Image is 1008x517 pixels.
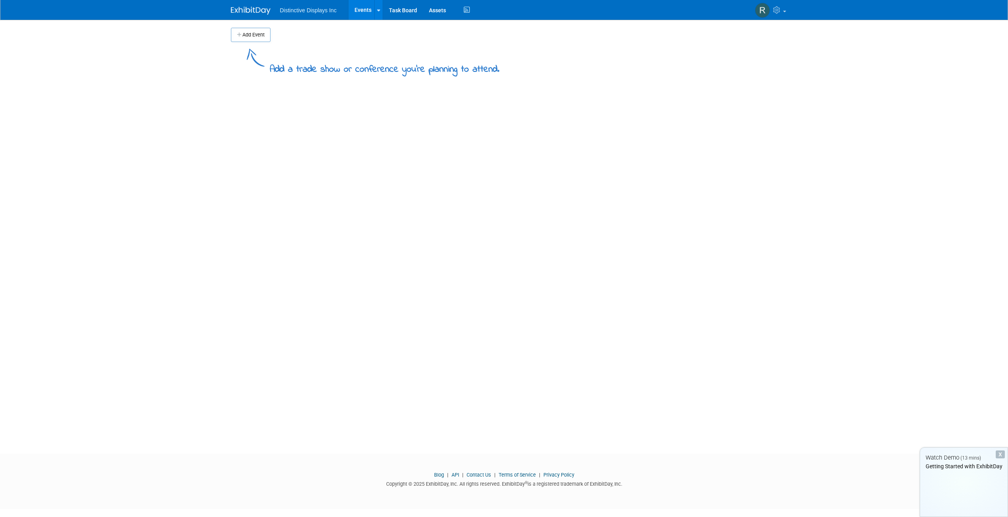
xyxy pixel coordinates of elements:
sup: ® [525,481,528,485]
img: ExhibitDay [231,7,271,15]
a: Terms of Service [499,472,536,478]
div: Add a trade show or conference you're planning to attend. [270,57,499,76]
a: API [452,472,459,478]
a: Blog [434,472,444,478]
span: | [460,472,465,478]
span: Distinctive Displays Inc [280,7,337,13]
a: Privacy Policy [543,472,574,478]
div: Getting Started with ExhibitDay [920,462,1008,470]
a: Contact Us [467,472,491,478]
div: Watch Demo [920,454,1008,462]
div: Dismiss [996,450,1005,458]
span: (13 mins) [960,455,981,461]
span: | [537,472,542,478]
button: Add Event [231,28,271,42]
span: | [445,472,450,478]
img: ROBERT SARDIS [755,3,770,18]
span: | [492,472,497,478]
